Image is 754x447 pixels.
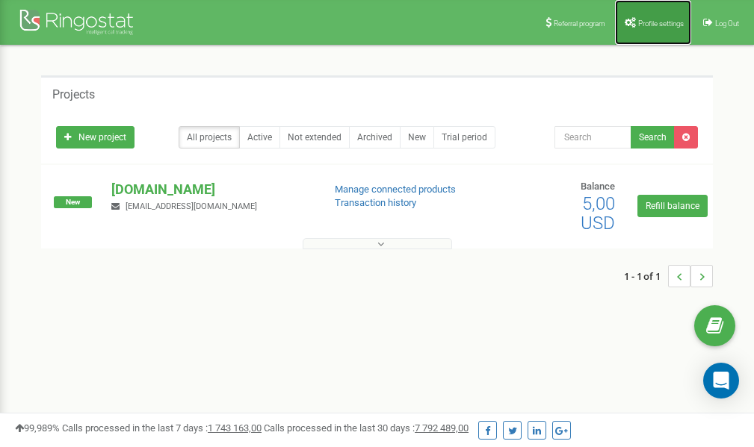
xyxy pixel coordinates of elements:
[15,422,60,434] span: 99,989%
[554,126,631,149] input: Search
[631,126,675,149] button: Search
[624,250,713,302] nav: ...
[715,19,739,28] span: Log Out
[54,196,92,208] span: New
[638,19,684,28] span: Profile settings
[433,126,495,149] a: Trial period
[56,126,135,149] a: New project
[554,19,605,28] span: Referral program
[179,126,240,149] a: All projects
[111,180,310,199] p: [DOMAIN_NAME]
[703,363,739,398] div: Open Intercom Messenger
[335,184,456,195] a: Manage connected products
[208,422,262,434] u: 1 743 163,00
[415,422,469,434] u: 7 792 489,00
[581,193,615,234] span: 5,00 USD
[279,126,350,149] a: Not extended
[637,195,708,217] a: Refill balance
[400,126,434,149] a: New
[624,265,668,287] span: 1 - 1 of 1
[52,88,95,101] h5: Projects
[335,197,416,208] a: Transaction history
[126,201,257,211] span: [EMAIL_ADDRESS][DOMAIN_NAME]
[239,126,280,149] a: Active
[62,422,262,434] span: Calls processed in the last 7 days :
[349,126,401,149] a: Archived
[581,181,615,192] span: Balance
[264,422,469,434] span: Calls processed in the last 30 days :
